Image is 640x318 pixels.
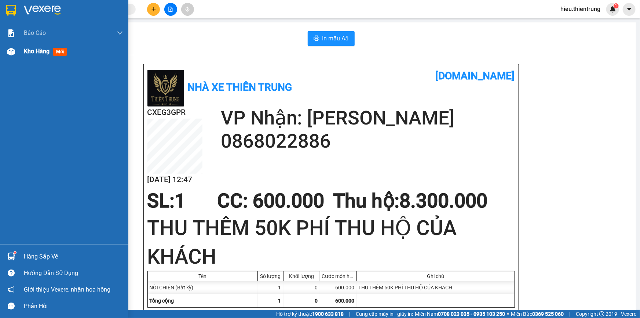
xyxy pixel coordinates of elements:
[6,5,16,16] img: logo-vxr
[98,6,177,18] b: [DOMAIN_NAME]
[320,281,357,294] div: 600.000
[258,281,284,294] div: 1
[4,11,26,48] img: logo.jpg
[213,190,329,212] div: CC : 600.000
[14,252,16,254] sup: 1
[315,298,318,304] span: 0
[24,28,46,37] span: Báo cáo
[8,303,15,310] span: message
[4,53,59,65] h2: CXEG3GPR
[276,310,344,318] span: Hỗ trợ kỹ thuật:
[569,310,570,318] span: |
[147,189,175,212] span: SL:
[24,301,123,312] div: Phản hồi
[53,48,67,56] span: mới
[147,174,202,186] h2: [DATE] 12:47
[117,30,123,36] span: down
[188,81,292,93] b: Nhà xe Thiên Trung
[24,285,110,294] span: Giới thiệu Vexere, nhận hoa hồng
[185,7,190,12] span: aim
[614,3,619,8] sup: 1
[532,311,564,317] strong: 0369 525 060
[24,48,50,55] span: Kho hàng
[336,298,355,304] span: 600.000
[260,273,281,279] div: Số lượng
[221,106,515,130] h2: VP Nhận: [PERSON_NAME]
[7,253,15,260] img: warehouse-icon
[436,70,515,82] b: [DOMAIN_NAME]
[507,312,509,315] span: ⚪️
[8,270,15,277] span: question-circle
[148,281,258,294] div: NỒI CHIÊN (Bất kỳ)
[147,3,160,16] button: plus
[610,6,616,12] img: icon-new-feature
[150,298,174,304] span: Tổng cộng
[322,34,349,43] span: In mẫu A5
[511,310,564,318] span: Miền Bắc
[322,273,355,279] div: Cước món hàng
[168,7,173,12] span: file-add
[147,106,202,119] h2: CXEG3GPR
[221,130,515,153] h2: 0868022886
[623,3,636,16] button: caret-down
[308,31,355,46] button: printerIn mẫu A5
[147,70,184,106] img: logo.jpg
[285,273,318,279] div: Khối lượng
[356,310,413,318] span: Cung cấp máy in - giấy in:
[555,4,606,14] span: hieu.thientrung
[357,281,515,294] div: THU THÊM 50K PHÍ THU HỘ CỦA KHÁCH
[150,273,256,279] div: Tên
[438,311,505,317] strong: 0708 023 035 - 0935 103 250
[7,29,15,37] img: solution-icon
[175,189,186,212] span: 1
[615,3,617,8] span: 1
[314,35,319,42] span: printer
[415,310,505,318] span: Miền Nam
[333,189,399,212] span: Thu hộ:
[29,6,66,50] b: Nhà xe Thiên Trung
[349,310,350,318] span: |
[147,214,515,271] h1: THU THÊM 50K PHÍ THU HỘ CỦA KHÁCH
[599,311,604,317] span: copyright
[24,251,123,262] div: Hàng sắp về
[626,6,633,12] span: caret-down
[151,7,156,12] span: plus
[7,48,15,55] img: warehouse-icon
[359,273,513,279] div: Ghi chú
[39,53,177,99] h2: VP Nhận: [PERSON_NAME]
[399,189,487,212] span: 8.300.000
[181,3,194,16] button: aim
[8,286,15,293] span: notification
[278,298,281,304] span: 1
[24,268,123,279] div: Hướng dẫn sử dụng
[164,3,177,16] button: file-add
[284,281,320,294] div: 0
[312,311,344,317] strong: 1900 633 818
